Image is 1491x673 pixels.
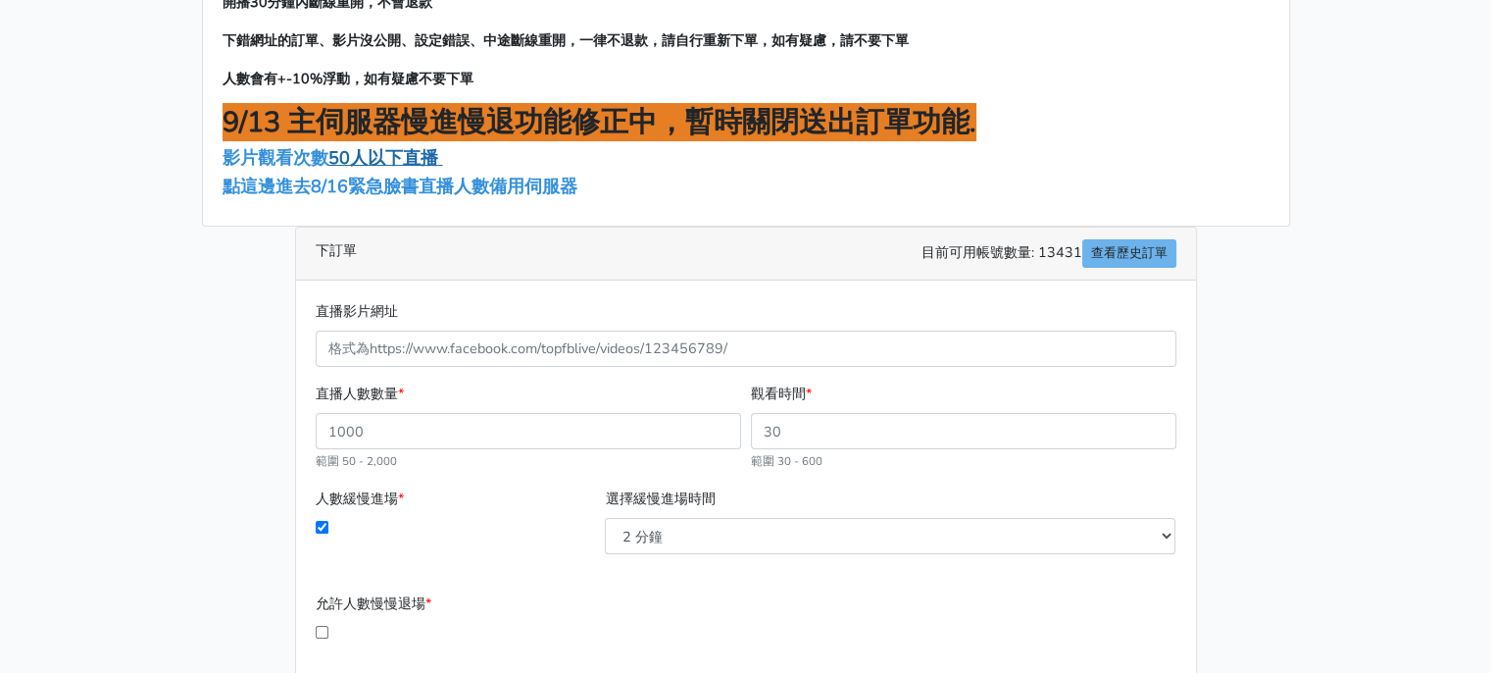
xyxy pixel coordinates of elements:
[605,488,715,510] label: 選擇緩慢進場時間
[751,453,822,469] small: 範圍 30 - 600
[751,413,1176,449] input: 30
[316,488,404,510] label: 人數緩慢進場
[316,331,1176,367] input: 格式為https://www.facebook.com/topfblive/videos/123456789/
[223,69,473,88] span: 人數會有+-10%浮動，如有疑慮不要下單
[328,146,438,170] span: 50人以下直播
[1082,239,1176,268] a: 查看歷史訂單
[223,103,976,141] span: 9/13 主伺服器慢進慢退功能修正中，暫時關閉送出訂單功能.
[751,383,812,405] label: 觀看時間
[296,228,1196,281] div: 下訂單
[316,383,404,405] label: 直播人數數量
[316,453,397,469] small: 範圍 50 - 2,000
[316,300,398,323] label: 直播影片網址
[316,593,431,615] label: 允許人數慢慢退場
[223,146,328,170] a: 影片觀看次數
[223,175,577,198] a: 點這邊進去8/16緊急臉書直播人數備用伺服器
[328,146,443,170] a: 50人以下直播
[921,239,1176,268] span: 目前可用帳號數量: 13431
[316,413,741,449] input: 1000
[223,30,909,50] span: 下錯網址的訂單、影片沒公開、設定錯誤、中途斷線重開，一律不退款，請自行重新下單，如有疑慮，請不要下單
